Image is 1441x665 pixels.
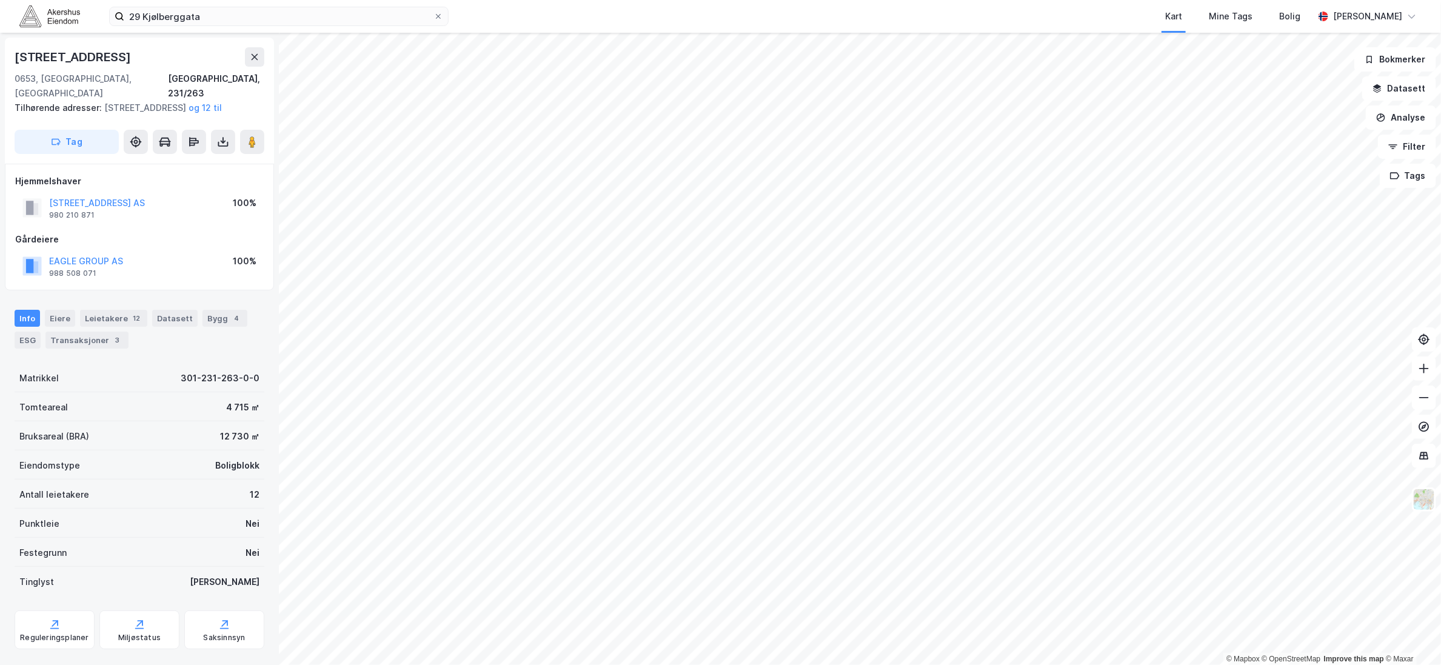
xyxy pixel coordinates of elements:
div: 100% [233,196,256,210]
div: Reguleringsplaner [20,633,89,643]
img: akershus-eiendom-logo.9091f326c980b4bce74ccdd9f866810c.svg [19,5,80,27]
div: Nei [246,516,259,531]
div: Antall leietakere [19,487,89,502]
div: Matrikkel [19,371,59,386]
button: Tag [15,130,119,154]
div: 4 715 ㎡ [226,400,259,415]
div: Gårdeiere [15,232,264,247]
div: Datasett [152,310,198,327]
div: [STREET_ADDRESS] [15,47,133,67]
button: Filter [1378,135,1436,159]
div: Hjemmelshaver [15,174,264,189]
button: Tags [1380,164,1436,188]
a: Improve this map [1324,655,1384,663]
div: 12 [250,487,259,502]
div: Saksinnsyn [204,633,246,643]
div: Info [15,310,40,327]
div: Transaksjoner [45,332,129,349]
div: 12 730 ㎡ [220,429,259,444]
div: Bolig [1279,9,1300,24]
div: Tomteareal [19,400,68,415]
span: Tilhørende adresser: [15,102,104,113]
div: 12 [130,312,142,324]
a: Mapbox [1226,655,1260,663]
div: [PERSON_NAME] [190,575,259,589]
div: Bygg [202,310,247,327]
div: 301-231-263-0-0 [181,371,259,386]
div: 3 [112,334,124,346]
a: OpenStreetMap [1262,655,1321,663]
div: 988 508 071 [49,269,96,278]
img: Z [1413,488,1436,511]
div: 4 [230,312,242,324]
div: [PERSON_NAME] [1333,9,1402,24]
div: Kart [1165,9,1182,24]
div: Miljøstatus [118,633,161,643]
div: Punktleie [19,516,59,531]
div: Festegrunn [19,546,67,560]
div: Leietakere [80,310,147,327]
div: Eiere [45,310,75,327]
button: Bokmerker [1354,47,1436,72]
div: Tinglyst [19,575,54,589]
div: 980 210 871 [49,210,95,220]
div: Mine Tags [1209,9,1252,24]
button: Analyse [1366,105,1436,130]
div: Kontrollprogram for chat [1380,607,1441,665]
button: Datasett [1362,76,1436,101]
iframe: Chat Widget [1380,607,1441,665]
div: Boligblokk [215,458,259,473]
input: Søk på adresse, matrikkel, gårdeiere, leietakere eller personer [124,7,433,25]
div: [GEOGRAPHIC_DATA], 231/263 [168,72,264,101]
div: [STREET_ADDRESS] [15,101,255,115]
div: 0653, [GEOGRAPHIC_DATA], [GEOGRAPHIC_DATA] [15,72,168,101]
div: Nei [246,546,259,560]
div: ESG [15,332,41,349]
div: Eiendomstype [19,458,80,473]
div: 100% [233,254,256,269]
div: Bruksareal (BRA) [19,429,89,444]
